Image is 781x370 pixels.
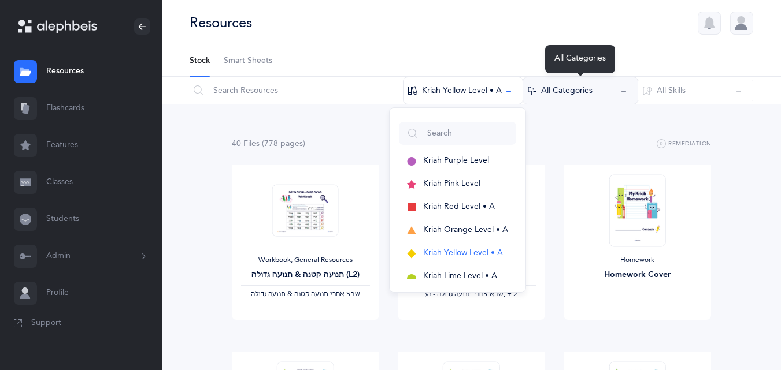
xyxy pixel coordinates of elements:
[399,173,516,196] button: Kriah Pink Level
[399,196,516,219] button: Kriah Red Level • A
[573,269,702,281] div: Homework Cover
[189,77,404,104] input: Search Resources
[224,55,272,67] span: Smart Sheets
[31,317,61,329] span: Support
[407,290,536,299] div: ‪, + 2‬
[399,242,516,265] button: Kriah Yellow Level • A
[232,139,260,148] span: 40 File
[423,248,503,257] span: Kriah Yellow Level • A
[256,139,260,148] span: s
[423,225,508,234] span: Kriah Orange Level • A
[241,256,370,265] div: Workbook, General Resources
[609,174,666,246] img: Homework-Cover-EN_thumbnail_1597602968.png
[399,150,516,173] button: Kriah Purple Level
[573,256,702,265] div: Homework
[423,202,495,211] span: Kriah Red Level • A
[657,137,712,151] button: Remediation
[423,179,480,188] span: Kriah Pink Level
[241,269,370,281] div: תנועה קטנה & תנועה גדולה (L2)
[523,77,638,104] button: All Categories
[545,45,615,73] div: All Categories
[299,139,303,148] span: s
[399,288,516,311] button: Kriah Green Level • A
[272,184,339,237] img: Tenuah_Gedolah.Ketana-Workbook-SB_thumbnail_1685245466.png
[423,271,497,281] span: Kriah Lime Level • A
[262,139,305,148] span: (778 page )
[399,265,516,288] button: Kriah Lime Level • A
[403,77,523,104] button: Kriah Yellow Level • A
[638,77,753,104] button: All Skills
[425,290,504,298] span: ‫שבא אחרי תנועה גדולה - נע‬
[251,290,360,298] span: ‫שבא אחרי תנועה קטנה & תנועה גדולה‬
[399,219,516,242] button: Kriah Orange Level • A
[190,13,252,32] div: Resources
[423,156,489,165] span: Kriah Purple Level
[399,122,516,145] input: Search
